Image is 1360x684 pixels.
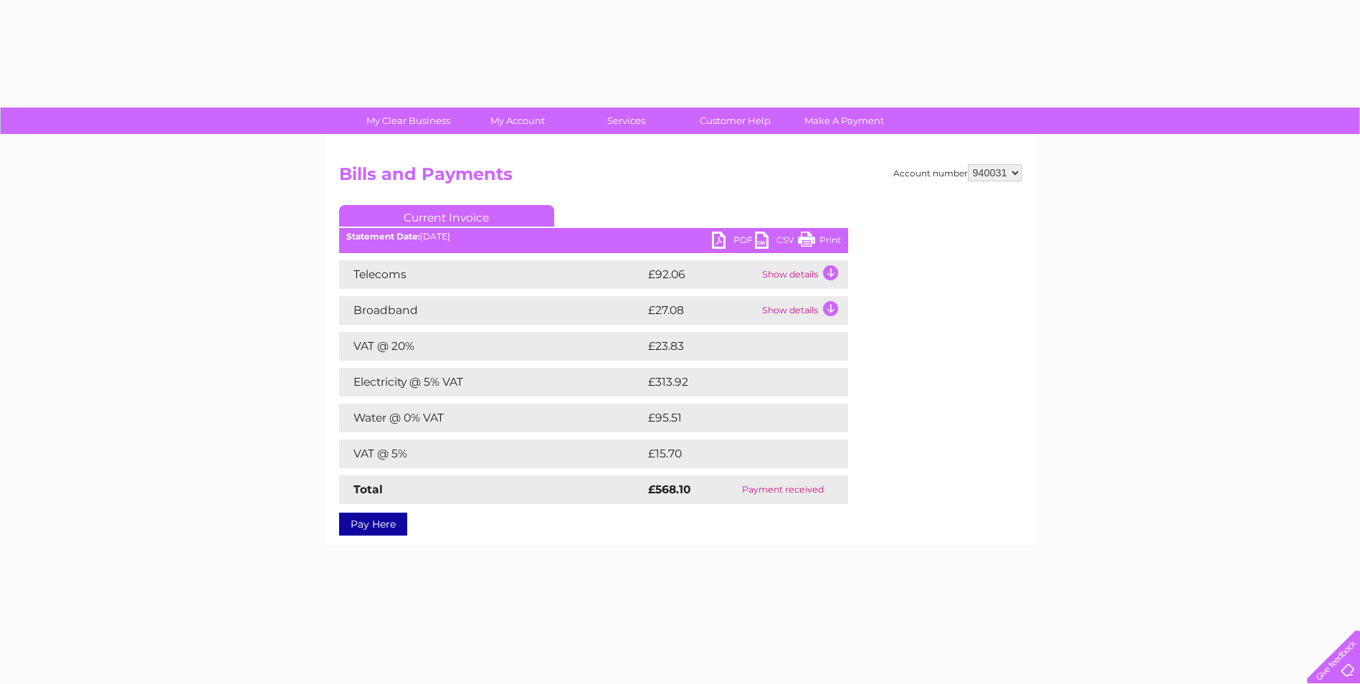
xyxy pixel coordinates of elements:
a: Services [567,108,685,134]
a: My Account [458,108,576,134]
td: £23.83 [645,332,819,361]
a: Current Invoice [339,205,554,227]
h2: Bills and Payments [339,164,1022,191]
td: VAT @ 20% [339,332,645,361]
td: £27.08 [645,296,759,325]
a: Make A Payment [785,108,903,134]
td: VAT @ 5% [339,440,645,468]
td: £92.06 [645,260,759,289]
div: Account number [893,164,1022,181]
td: Water @ 0% VAT [339,404,645,432]
td: Electricity @ 5% VAT [339,368,645,396]
a: Pay Here [339,513,407,536]
a: My Clear Business [349,108,467,134]
td: Show details [759,296,848,325]
td: £95.51 [645,404,818,432]
b: Statement Date: [346,231,420,242]
a: CSV [755,232,798,252]
td: £313.92 [645,368,822,396]
td: Telecoms [339,260,645,289]
td: Show details [759,260,848,289]
a: Print [798,232,841,252]
td: £15.70 [645,440,818,468]
td: Payment received [718,475,848,504]
div: [DATE] [339,232,848,242]
a: PDF [712,232,755,252]
td: Broadband [339,296,645,325]
strong: Total [353,483,383,496]
strong: £568.10 [648,483,691,496]
a: Customer Help [676,108,794,134]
